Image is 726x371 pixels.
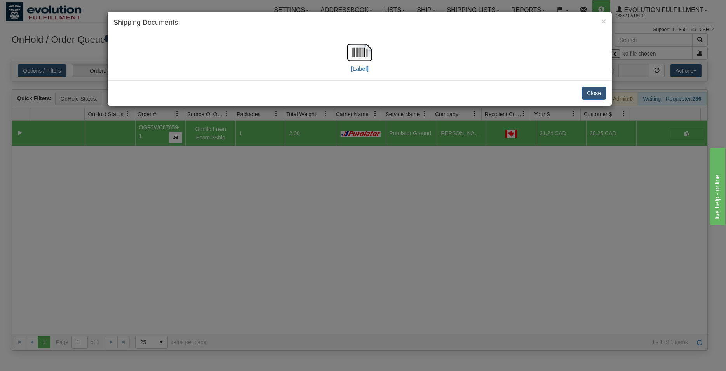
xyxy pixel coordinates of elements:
[347,49,372,71] a: [Label]
[347,40,372,65] img: barcode.jpg
[601,17,606,25] button: Close
[6,5,72,14] div: live help - online
[708,146,725,225] iframe: chat widget
[113,18,606,28] h4: Shipping Documents
[351,65,369,73] label: [Label]
[582,87,606,100] button: Close
[601,17,606,26] span: ×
